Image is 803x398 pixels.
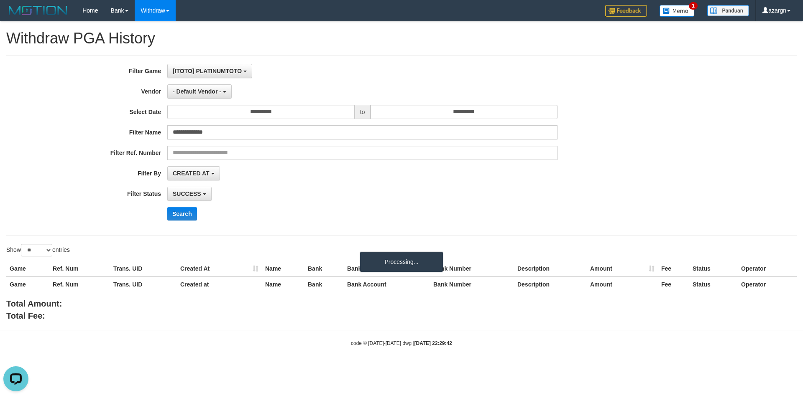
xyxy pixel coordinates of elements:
th: Game [6,261,49,276]
th: Fee [658,261,689,276]
th: Ref. Num [49,261,110,276]
span: [ITOTO] PLATINUMTOTO [173,68,242,74]
th: Ref. Num [49,276,110,292]
img: panduan.png [707,5,749,16]
span: - Default Vendor - [173,88,221,95]
h1: Withdraw PGA History [6,30,797,47]
select: Showentries [21,244,52,256]
th: Amount [587,276,658,292]
b: Total Amount: [6,299,62,308]
th: Trans. UID [110,276,177,292]
th: Operator [738,276,797,292]
th: Bank Account [344,276,430,292]
th: Created at [177,276,262,292]
span: to [355,105,371,119]
button: Search [167,207,197,221]
th: Operator [738,261,797,276]
th: Status [689,261,738,276]
th: Bank Account [344,261,430,276]
strong: [DATE] 22:29:42 [414,340,452,346]
span: CREATED AT [173,170,210,177]
img: Feedback.jpg [605,5,647,17]
th: Bank Number [430,276,514,292]
th: Game [6,276,49,292]
th: Created At [177,261,262,276]
span: 1 [689,2,698,10]
button: Open LiveChat chat widget [3,3,28,28]
img: MOTION_logo.png [6,4,70,17]
th: Trans. UID [110,261,177,276]
button: CREATED AT [167,166,220,180]
th: Status [689,276,738,292]
th: Bank Number [430,261,514,276]
div: Processing... [360,251,443,272]
span: SUCCESS [173,190,201,197]
th: Description [514,261,587,276]
th: Bank [304,261,344,276]
button: SUCCESS [167,187,212,201]
th: Name [262,276,304,292]
button: [ITOTO] PLATINUMTOTO [167,64,252,78]
th: Bank [304,276,344,292]
img: Button%20Memo.svg [660,5,695,17]
label: Show entries [6,244,70,256]
small: code © [DATE]-[DATE] dwg | [351,340,452,346]
th: Description [514,276,587,292]
th: Name [262,261,304,276]
b: Total Fee: [6,311,45,320]
th: Amount [587,261,658,276]
th: Fee [658,276,689,292]
button: - Default Vendor - [167,84,232,99]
